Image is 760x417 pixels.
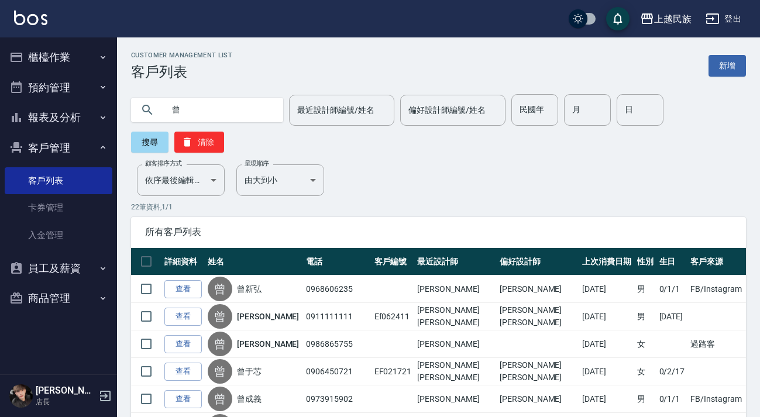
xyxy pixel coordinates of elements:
button: 清除 [174,132,224,153]
td: Ef062411 [372,303,415,330]
td: [PERSON_NAME][PERSON_NAME] [414,358,497,385]
td: 女 [634,330,656,358]
td: [DATE] [656,303,688,330]
div: 依序最後編輯時間 [137,164,225,196]
td: [DATE] [579,330,634,358]
td: [PERSON_NAME] [414,275,497,303]
td: 0/1/1 [656,385,688,413]
td: 0973915902 [303,385,371,413]
button: 櫃檯作業 [5,42,112,73]
p: 店長 [36,397,95,407]
img: Logo [14,11,47,25]
button: 商品管理 [5,283,112,313]
button: 預約管理 [5,73,112,103]
a: [PERSON_NAME] [237,311,299,322]
div: 曾 [208,332,232,356]
td: [PERSON_NAME][PERSON_NAME] [497,358,579,385]
td: [PERSON_NAME][PERSON_NAME] [414,303,497,330]
th: 最近設計師 [414,248,497,275]
th: 上次消費日期 [579,248,634,275]
button: 上越民族 [635,7,696,31]
a: 查看 [164,280,202,298]
div: 曾 [208,387,232,411]
th: 客戶來源 [687,248,746,275]
td: [DATE] [579,358,634,385]
div: 曾 [208,359,232,384]
td: 過路客 [687,330,746,358]
h2: Customer Management List [131,51,232,59]
h5: [PERSON_NAME] [36,385,95,397]
th: 電話 [303,248,371,275]
label: 呈現順序 [245,159,269,168]
button: 員工及薪資 [5,253,112,284]
td: 0/1/1 [656,275,688,303]
a: 查看 [164,308,202,326]
td: [DATE] [579,275,634,303]
a: 曾成義 [237,393,262,405]
a: 曾新弘 [237,283,262,295]
th: 詳細資料 [161,248,205,275]
button: 搜尋 [131,132,168,153]
a: 卡券管理 [5,194,112,221]
button: 客戶管理 [5,133,112,163]
td: [PERSON_NAME][PERSON_NAME] [497,303,579,330]
button: 登出 [701,8,746,30]
div: 曾 [208,277,232,301]
td: [PERSON_NAME] [414,330,497,358]
td: 男 [634,275,656,303]
th: 客戶編號 [372,248,415,275]
td: 0/2/17 [656,358,688,385]
td: FB/Instagram [687,275,746,303]
a: 查看 [164,363,202,381]
td: EF021721 [372,358,415,385]
td: 0986865755 [303,330,371,358]
td: [PERSON_NAME] [497,275,579,303]
a: 曾于芯 [237,366,262,377]
div: 由大到小 [236,164,324,196]
input: 搜尋關鍵字 [164,94,274,126]
th: 生日 [656,248,688,275]
td: 0968606235 [303,275,371,303]
td: 0906450721 [303,358,371,385]
td: [PERSON_NAME] [497,385,579,413]
div: 上越民族 [654,12,692,26]
img: Person [9,384,33,408]
h3: 客戶列表 [131,64,232,80]
a: 查看 [164,335,202,353]
a: 新增 [709,55,746,77]
a: 查看 [164,390,202,408]
td: [DATE] [579,385,634,413]
th: 偏好設計師 [497,248,579,275]
label: 顧客排序方式 [145,159,182,168]
button: 報表及分析 [5,102,112,133]
p: 22 筆資料, 1 / 1 [131,202,746,212]
td: 0911111111 [303,303,371,330]
th: 性別 [634,248,656,275]
div: 曾 [208,304,232,329]
th: 姓名 [205,248,303,275]
a: 入金管理 [5,222,112,249]
a: [PERSON_NAME] [237,338,299,350]
td: [DATE] [579,303,634,330]
span: 所有客戶列表 [145,226,732,238]
td: FB/Instagram [687,385,746,413]
td: 女 [634,358,656,385]
td: [PERSON_NAME] [414,385,497,413]
a: 客戶列表 [5,167,112,194]
td: 男 [634,385,656,413]
button: save [606,7,630,30]
td: 男 [634,303,656,330]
